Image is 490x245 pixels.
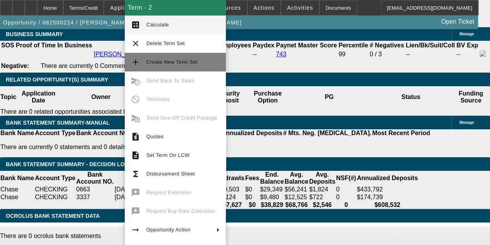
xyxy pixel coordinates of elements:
td: $722 [309,193,336,201]
th: SOS [1,42,15,49]
td: -$47,124 [211,193,245,201]
span: BANK STATEMENT SUMMARY-MANUAL [6,120,110,126]
img: facebook-icon.png [480,50,486,57]
th: Most Recent Period [372,129,430,137]
th: Status [370,86,452,108]
td: $56,241 [284,186,309,193]
b: Paynet Master Score [276,42,337,49]
a: 743 [276,51,286,57]
th: Bank Account NO. [76,129,131,137]
button: Activities [281,0,319,15]
th: $0 [245,201,260,209]
mat-icon: add [131,57,140,67]
span: Application [110,5,142,11]
th: 0 [336,201,357,209]
span: Create New Term Set [146,59,198,65]
td: [DATE] - [DATE] [114,193,160,201]
mat-icon: arrow_right_alt [131,225,140,235]
span: Delete Term Set [146,40,185,46]
b: Percentile [339,42,368,49]
td: -- [405,50,455,59]
a: Open Ticket [438,15,477,28]
th: Annualized Deposits [221,129,282,137]
b: Lien/Bk/Suit/Coll [406,42,455,49]
td: $0 [245,186,260,193]
td: 0 [336,186,357,193]
b: # Negatives [370,42,404,49]
th: Purchase Option [247,86,288,108]
b: Paydex [253,42,274,49]
span: Manage [459,32,474,36]
span: Manage [459,120,474,125]
th: Annualized Deposits [356,171,418,186]
span: Set Term On LCW [146,152,189,158]
td: -- [252,50,275,59]
th: Fees [245,171,260,186]
span: Actions [253,5,275,11]
td: -$110,503 [211,186,245,193]
th: End. Balance [260,171,284,186]
td: $1,824 [309,186,336,193]
b: BV Exp [456,42,478,49]
th: Funding Source [452,86,490,108]
th: $2,546 [309,201,336,209]
td: [DATE] - [DATE] [114,186,160,193]
span: RELATED OPPORTUNITY(S) SUMMARY [6,76,108,83]
mat-icon: functions [131,169,140,179]
button: Application [104,0,148,15]
span: Calculate [146,22,169,28]
th: Proof of Time In Business [15,42,93,49]
th: PG [288,86,370,108]
mat-icon: description [131,151,140,160]
th: Application Date [17,86,60,108]
span: Opportunity / 082500224 / [PERSON_NAME] Tree Services Inc. / [PERSON_NAME] [3,19,242,26]
span: Opportunity Action [146,227,191,233]
button: Actions [248,0,280,15]
span: There are currently 0 Comments entered on this opportunity [41,63,205,69]
th: -$157,627 [211,201,245,209]
th: $68,766 [284,201,309,209]
td: 3337 [76,193,114,201]
mat-icon: clear [131,39,140,48]
td: 0 [336,193,357,201]
td: $9,480 [260,193,284,201]
span: Disbursement Sheet [146,171,195,177]
span: Quotes [146,134,163,139]
td: $0 [245,193,260,201]
td: 0663 [76,186,114,193]
th: $38,829 [260,201,284,209]
b: Negative: [1,63,29,69]
td: $12,525 [284,193,309,201]
span: BUSINESS SUMMARY [6,31,63,37]
b: # Employees [213,42,251,49]
span: OCROLUS BANK STATEMENT DATA [6,213,100,219]
span: Bank Statement Summary - Decision Logic [6,161,134,167]
td: CHECKING [34,193,76,201]
p: There are currently 0 statements and 0 details entered on this opportunity [0,144,430,151]
span: Activities [287,5,313,11]
div: $174,739 [357,194,418,201]
th: Avg. Deposits [309,171,336,186]
a: [PERSON_NAME] Tree Services Inc. [94,51,196,57]
th: Account Type [34,171,76,186]
th: $608,532 [356,201,418,209]
th: Activity Period [114,171,160,186]
th: Avg. Balance [284,171,309,186]
th: Withdrawls [211,171,245,186]
td: CHECKING [34,186,76,193]
div: $433,792 [357,186,418,193]
th: NSF(#) [336,171,357,186]
td: $29,349 [260,186,284,193]
th: Bank Account NO. [76,171,114,186]
div: 0 / 3 [370,51,404,58]
td: -- [456,50,478,59]
div: 99 [339,51,368,58]
mat-icon: calculate [131,20,140,30]
mat-icon: request_quote [131,132,140,141]
th: Account Type [34,129,76,137]
th: Security Deposit [208,86,247,108]
th: # Mts. Neg. [MEDICAL_DATA]. [283,129,372,137]
th: Owner [60,86,142,108]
